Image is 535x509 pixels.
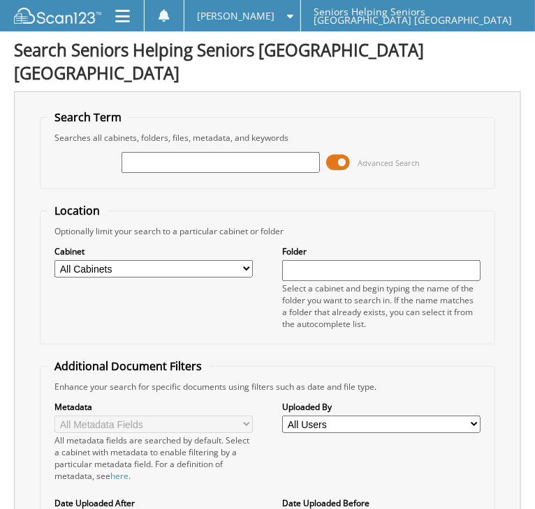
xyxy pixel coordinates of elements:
label: Uploaded By [282,401,480,413]
label: Date Uploaded After [54,497,252,509]
div: Searches all cabinets, folders, files, metadata, and keywords [47,132,487,144]
label: Folder [282,245,480,257]
label: Cabinet [54,245,252,257]
div: All metadata fields are searched by default. Select a cabinet with metadata to enable filtering b... [54,434,252,482]
label: Date Uploaded Before [282,497,480,509]
legend: Search Term [47,109,129,125]
a: here [110,470,129,482]
span: [PERSON_NAME] [197,12,275,20]
div: Enhance your search for specific documents using filters such as date and file type. [47,381,487,393]
img: scan123-logo-white.svg [14,8,101,23]
div: Optionally limit your search to a particular cabinet or folder [47,225,487,237]
legend: Location [47,203,107,218]
div: Select a cabinet and begin typing the name of the folder you want to search in. If the name match... [282,282,480,330]
span: Advanced Search [358,158,420,168]
label: Metadata [54,401,252,413]
span: Seniors Helping Seniors [GEOGRAPHIC_DATA] [GEOGRAPHIC_DATA] [314,8,522,24]
legend: Additional Document Filters [47,358,209,374]
iframe: Chat Widget [465,442,535,509]
h1: Search Seniors Helping Seniors [GEOGRAPHIC_DATA] [GEOGRAPHIC_DATA] [14,38,521,84]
